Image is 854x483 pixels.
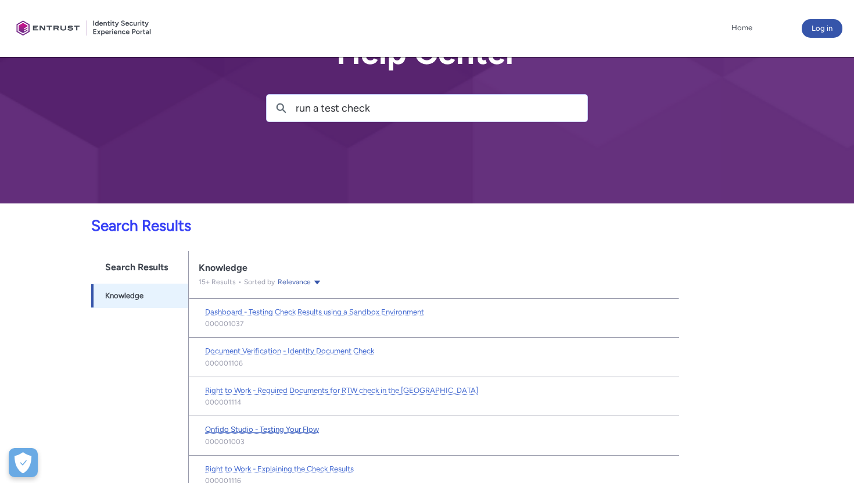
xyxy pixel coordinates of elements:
button: Search [267,95,296,121]
span: Right to Work - Explaining the Check Results [205,464,354,473]
a: Home [729,19,755,37]
div: Knowledge [199,262,669,274]
a: Knowledge [91,284,189,308]
lightning-formatted-text: 000001114 [205,397,241,407]
span: • [236,278,244,286]
button: Relevance [277,276,322,288]
span: Knowledge [105,290,143,302]
span: Onfido Studio - Testing Your Flow [205,425,319,434]
div: Cookie Preferences [9,448,38,477]
lightning-formatted-text: 000001037 [205,319,243,329]
div: Sorted by [236,276,322,288]
lightning-formatted-text: 000001003 [205,437,245,447]
lightning-formatted-text: 000001106 [205,358,243,368]
span: Document Verification - Identity Document Check [205,346,374,355]
p: 15 + Results [199,277,236,287]
button: Open Preferences [9,448,38,477]
span: Dashboard - Testing Check Results using a Sandbox Environment [205,307,424,316]
input: Search for articles, cases, videos... [296,95,587,121]
span: Right to Work - Required Documents for RTW check in the [GEOGRAPHIC_DATA] [205,386,478,395]
h1: Search Results [91,251,189,284]
p: Search Results [7,214,679,237]
h2: Help Center [266,35,588,71]
button: Log in [802,19,842,38]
